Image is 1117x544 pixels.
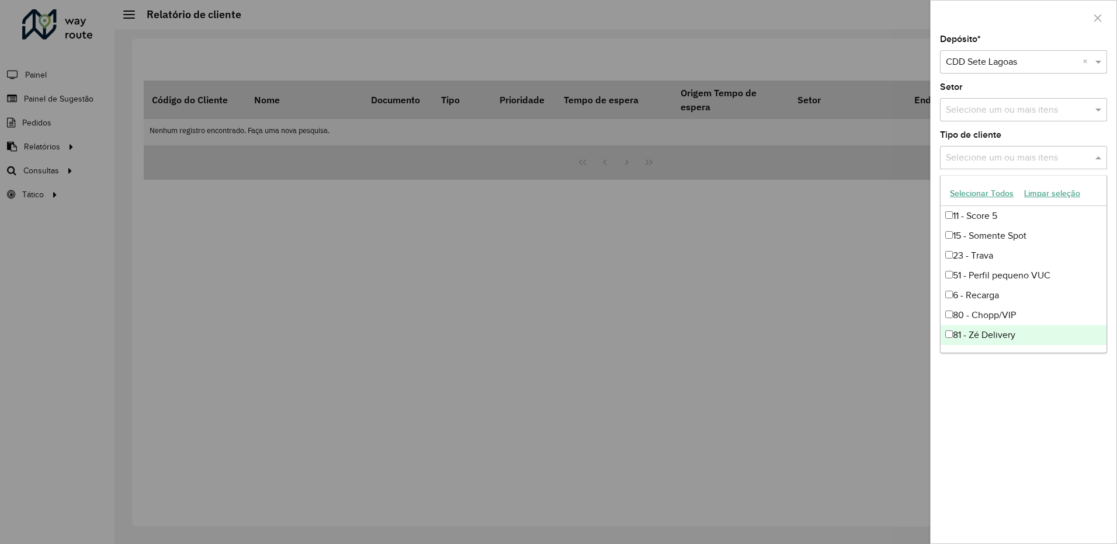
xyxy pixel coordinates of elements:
[941,285,1106,305] div: 6 - Recarga
[945,184,1019,203] button: Selecionar Todos
[940,128,1001,142] label: Tipo de cliente
[1019,184,1085,203] button: Limpar seleção
[941,345,1106,365] div: 9 - Difícil acesso
[1083,55,1092,69] span: Clear all
[940,32,981,46] label: Depósito
[941,325,1106,345] div: 81 - Zé Delivery
[941,206,1106,226] div: 11 - Score 5
[940,175,1107,353] ng-dropdown-panel: Options list
[941,246,1106,266] div: 23 - Trava
[941,305,1106,325] div: 80 - Chopp/VIP
[941,266,1106,285] div: 51 - Perfil pequeno VUC
[940,80,963,94] label: Setor
[941,226,1106,246] div: 15 - Somente Spot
